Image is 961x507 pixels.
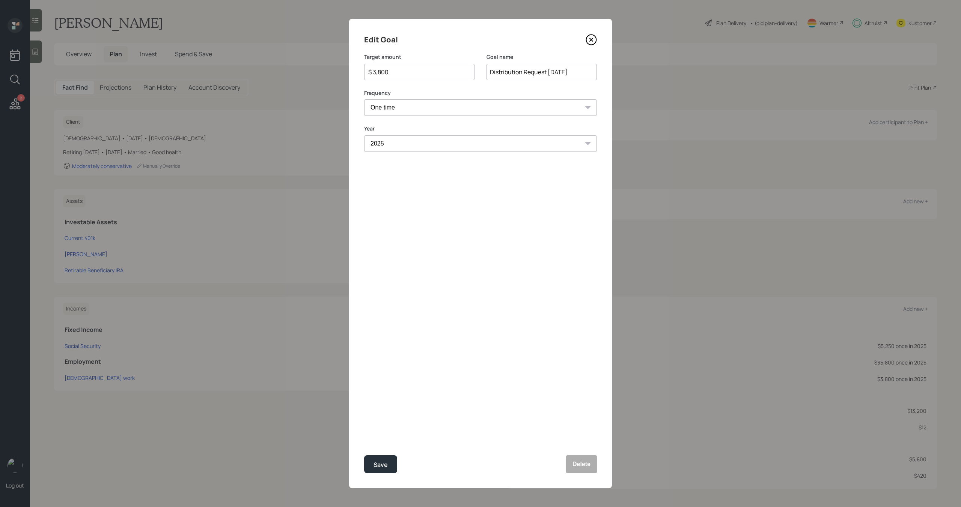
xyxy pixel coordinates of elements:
label: Frequency [364,89,597,97]
button: Save [364,455,397,473]
label: Year [364,125,597,132]
label: Goal name [487,53,597,61]
div: Save [374,460,388,470]
h4: Edit Goal [364,34,398,46]
label: Target amount [364,53,474,61]
button: Delete [566,455,597,473]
